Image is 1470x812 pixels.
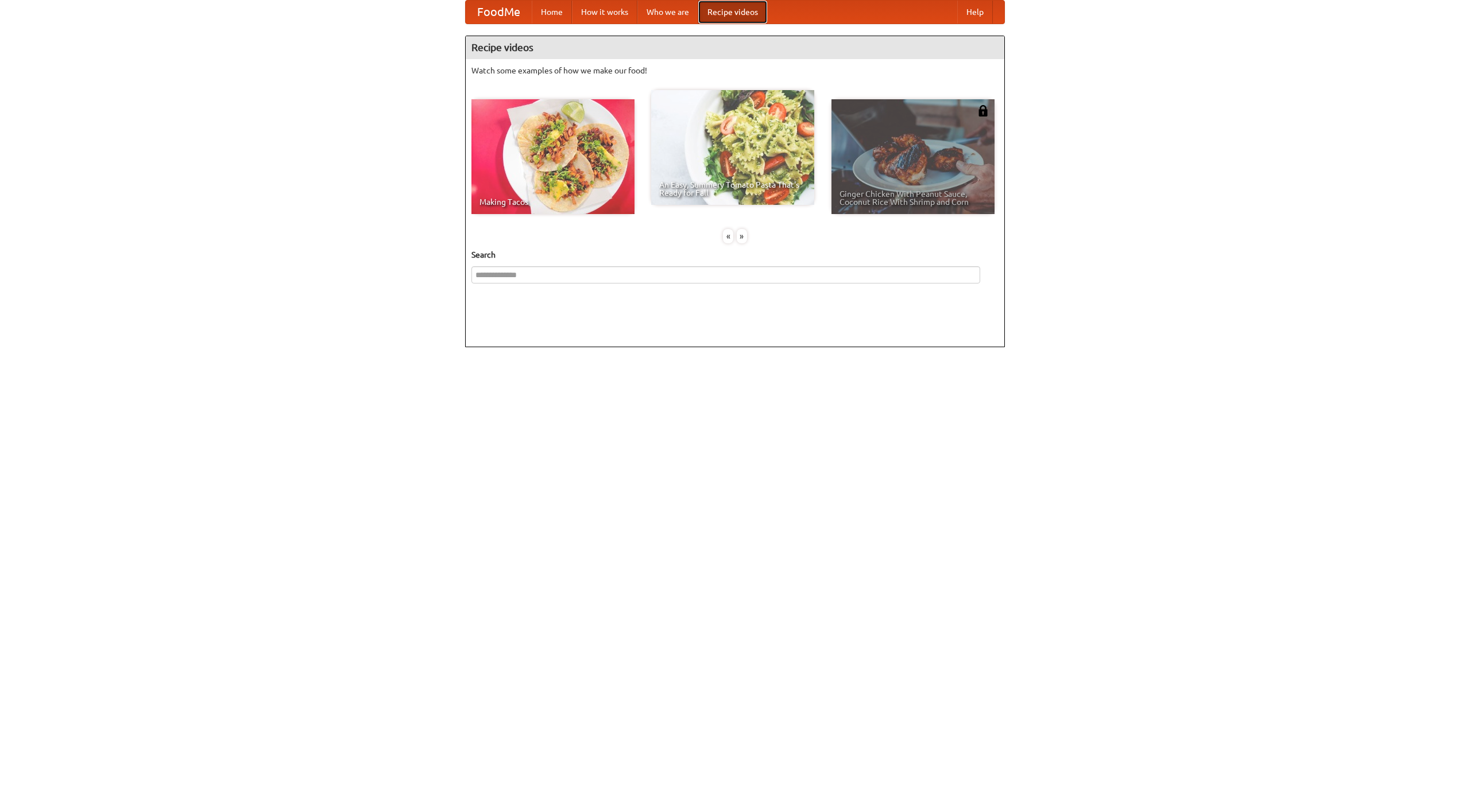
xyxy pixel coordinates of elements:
div: « [723,229,733,243]
a: Home [532,1,572,24]
h5: Search [471,249,999,261]
a: Help [957,1,993,24]
p: Watch some examples of how we make our food! [471,65,999,76]
span: An Easy, Summery Tomato Pasta That's Ready for Fall [659,181,806,197]
a: How it works [572,1,637,24]
a: Recipe videos [698,1,767,24]
a: FoodMe [466,1,532,24]
a: Who we are [637,1,698,24]
img: 483408.png [977,105,989,116]
a: An Easy, Summery Tomato Pasta That's Ready for Fall [651,90,814,205]
h4: Recipe videos [466,36,1004,59]
div: » [737,229,747,243]
a: Making Tacos [471,99,635,214]
span: Making Tacos [479,198,626,206]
